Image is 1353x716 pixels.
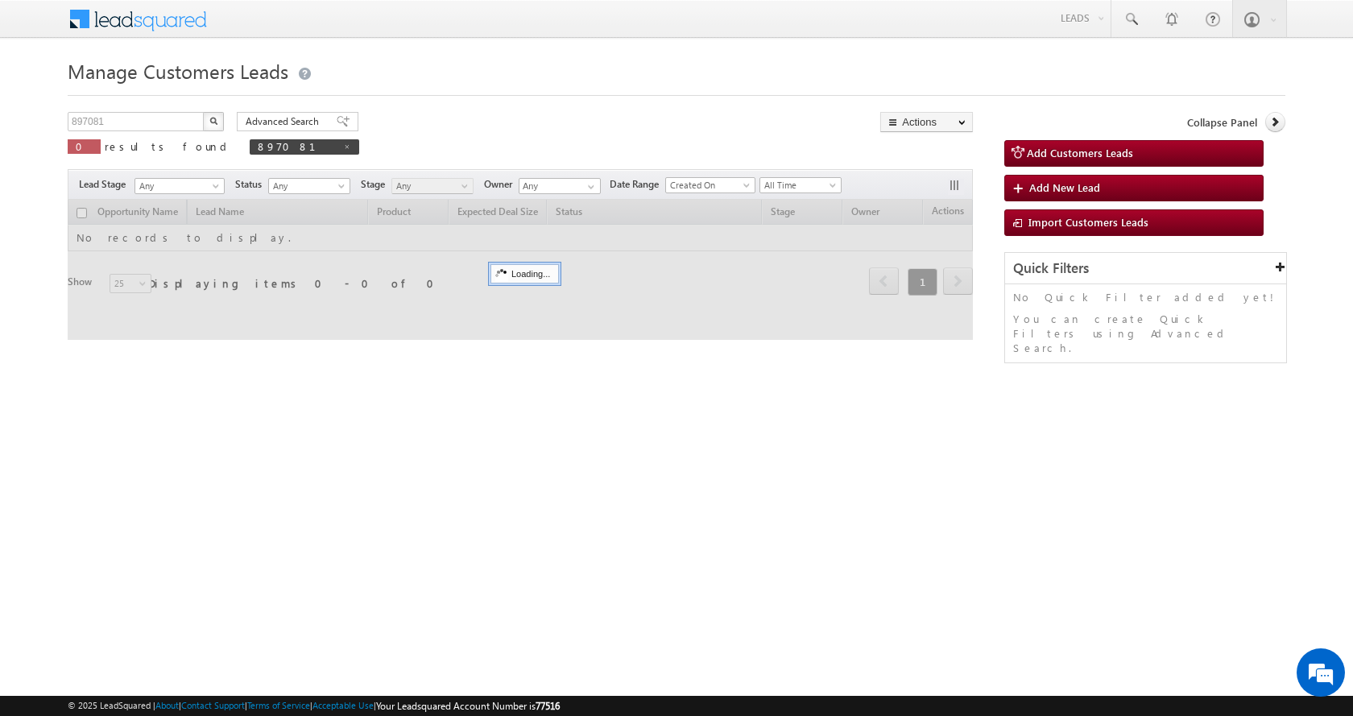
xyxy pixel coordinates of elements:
[312,700,374,710] a: Acceptable Use
[484,177,519,192] span: Owner
[79,177,132,192] span: Lead Stage
[1187,115,1257,130] span: Collapse Panel
[155,700,179,710] a: About
[519,178,601,194] input: Type to Search
[392,179,469,193] span: Any
[376,700,560,712] span: Your Leadsquared Account Number is
[269,179,345,193] span: Any
[490,264,559,284] div: Loading...
[665,177,755,193] a: Created On
[759,177,842,193] a: All Time
[666,178,750,192] span: Created On
[536,700,560,712] span: 77516
[235,177,268,192] span: Status
[247,700,310,710] a: Terms of Service
[760,178,837,192] span: All Time
[258,139,335,153] span: 897081
[1028,215,1148,229] span: Import Customers Leads
[134,178,225,194] a: Any
[181,700,245,710] a: Contact Support
[361,177,391,192] span: Stage
[76,139,93,153] span: 0
[610,177,665,192] span: Date Range
[1005,253,1286,284] div: Quick Filters
[209,117,217,125] img: Search
[1029,180,1100,194] span: Add New Lead
[391,178,474,194] a: Any
[268,178,350,194] a: Any
[579,179,599,195] a: Show All Items
[1013,290,1278,304] p: No Quick Filter added yet!
[135,179,219,193] span: Any
[1013,312,1278,355] p: You can create Quick Filters using Advanced Search.
[880,112,973,132] button: Actions
[246,114,324,129] span: Advanced Search
[68,58,288,84] span: Manage Customers Leads
[105,139,233,153] span: results found
[68,698,560,714] span: © 2025 LeadSquared | | | | |
[1027,146,1133,159] span: Add Customers Leads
